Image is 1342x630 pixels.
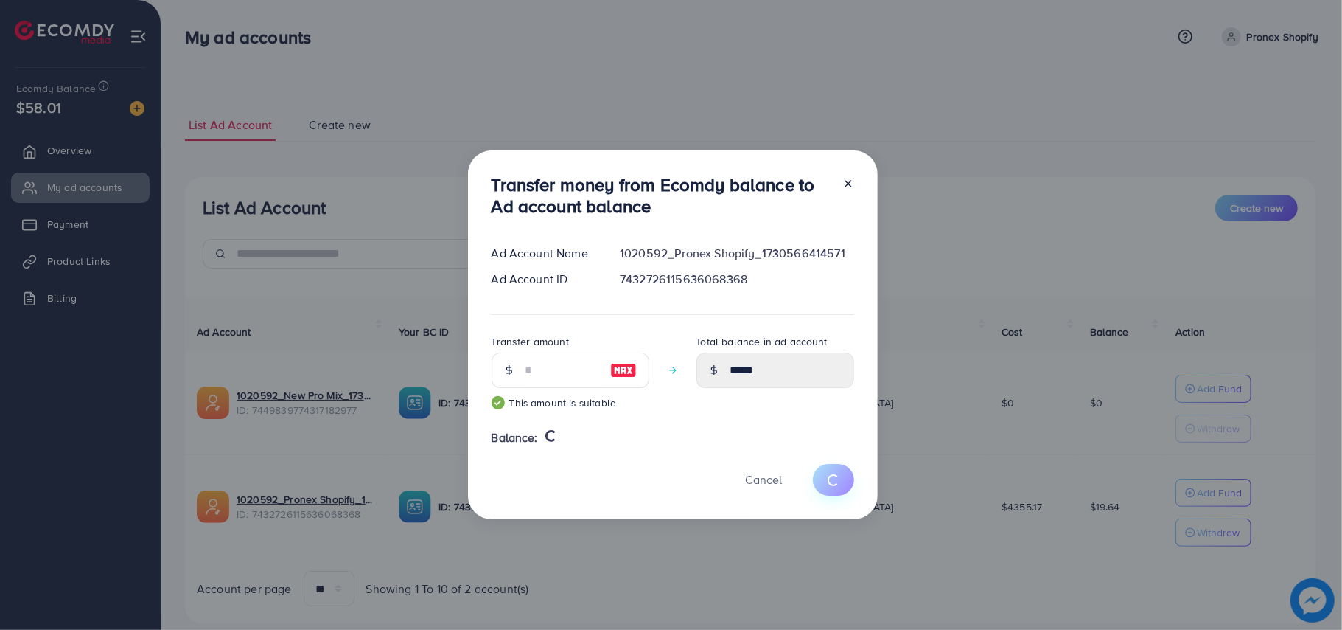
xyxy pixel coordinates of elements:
[492,429,538,446] span: Balance:
[608,245,865,262] div: 1020592_Pronex Shopify_1730566414571
[746,471,783,488] span: Cancel
[480,245,609,262] div: Ad Account Name
[492,174,831,217] h3: Transfer money from Ecomdy balance to Ad account balance
[492,395,649,410] small: This amount is suitable
[610,361,637,379] img: image
[492,396,505,409] img: guide
[492,334,569,349] label: Transfer amount
[727,464,801,496] button: Cancel
[608,271,865,288] div: 7432726115636068368
[696,334,828,349] label: Total balance in ad account
[480,271,609,288] div: Ad Account ID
